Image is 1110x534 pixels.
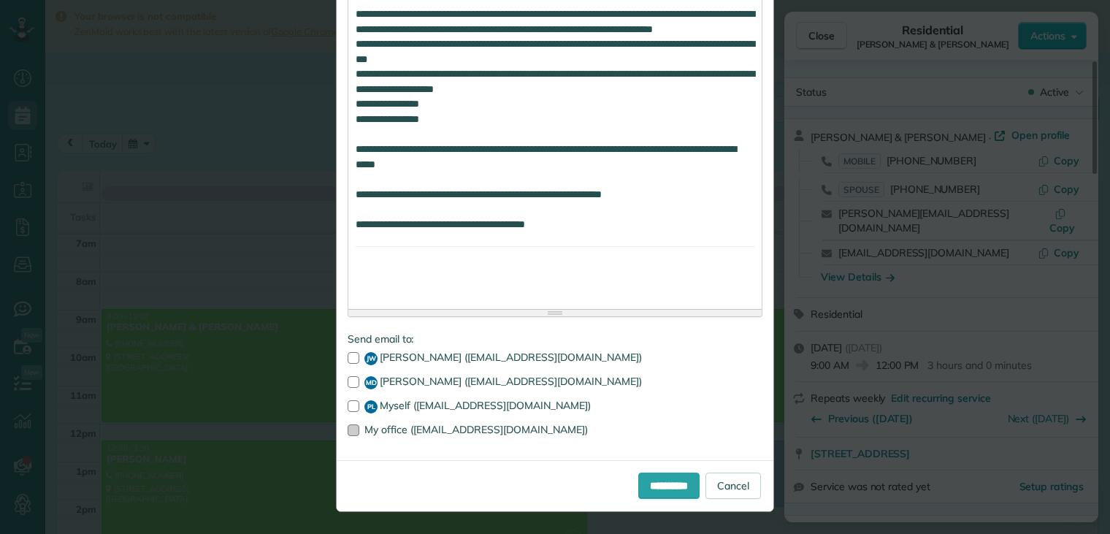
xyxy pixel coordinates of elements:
label: Send email to: [348,332,762,346]
label: [PERSON_NAME] ([EMAIL_ADDRESS][DOMAIN_NAME]) [348,376,762,389]
label: My office ([EMAIL_ADDRESS][DOMAIN_NAME]) [348,424,762,435]
a: Cancel [705,473,761,499]
span: JW [364,352,378,365]
span: PL [364,400,378,413]
label: [PERSON_NAME] ([EMAIL_ADDRESS][DOMAIN_NAME]) [348,352,762,365]
div: Resize [348,310,762,316]
label: Myself ([EMAIL_ADDRESS][DOMAIN_NAME]) [348,400,762,413]
span: MD [364,376,378,389]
